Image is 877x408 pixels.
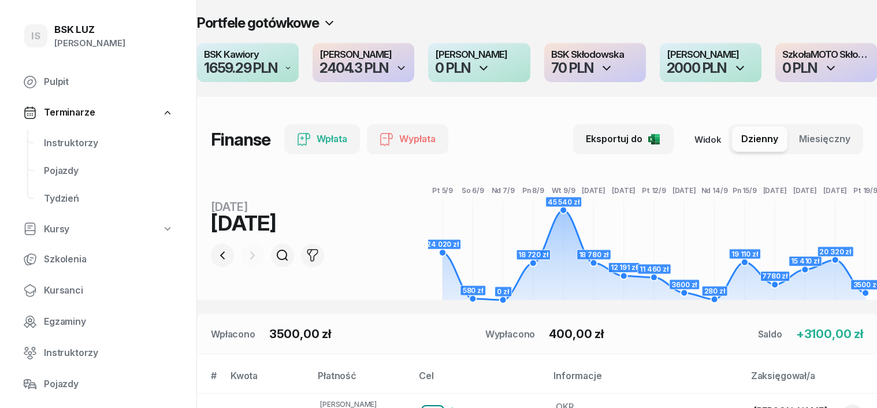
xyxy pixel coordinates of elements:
[44,191,173,206] span: Tydzień
[701,186,728,195] tspan: Nd 14/9
[44,252,173,267] span: Szkolenia
[35,157,183,185] a: Pojazdy
[211,129,270,150] h1: Finanse
[547,368,744,393] th: Informacje
[667,61,726,75] div: 2000 PLN
[782,61,817,75] div: 0 PLN
[14,68,183,96] a: Pulpit
[54,25,125,35] div: BSK LUZ
[211,201,354,213] div: [DATE]
[204,50,292,60] h4: BSK Kawiory
[551,61,593,75] div: 70 PLN
[744,368,877,393] th: Zaksięgował/a
[44,377,173,392] span: Pojazdy
[573,124,674,154] button: Eksportuj do
[435,50,523,60] h4: [PERSON_NAME]
[367,124,448,154] button: Wypłata
[44,136,173,151] span: Instruktorzy
[319,50,407,60] h4: [PERSON_NAME]
[612,186,636,195] tspan: [DATE]
[672,186,696,195] tspan: [DATE]
[319,61,388,75] div: 2404.3 PLN
[660,43,761,82] button: [PERSON_NAME]2000 PLN
[31,31,40,41] span: IS
[35,129,183,157] a: Instruktorzy
[211,327,255,341] div: Wpłacono
[793,186,817,195] tspan: [DATE]
[35,185,183,213] a: Tydzień
[380,132,436,147] div: Wypłata
[224,368,311,393] th: Kwota
[204,61,277,75] div: 1659.29 PLN
[54,36,125,51] div: [PERSON_NAME]
[782,50,870,60] h4: SzkołaMOTO Skłodowska
[284,124,360,154] button: Wpłata
[14,308,183,336] a: Egzaminy
[544,43,646,82] button: BSK Skłodowska70 PLN
[313,43,414,82] button: [PERSON_NAME]2404.3 PLN
[44,222,69,237] span: Kursy
[485,327,536,341] div: Wypłacono
[551,50,639,60] h4: BSK Skłodowska
[44,346,173,361] span: Instruktorzy
[741,132,778,147] span: Dzienny
[211,213,354,233] div: [DATE]
[428,43,530,82] button: [PERSON_NAME]0 PLN
[197,43,299,82] button: BSK Kawiory1659.29 PLN
[14,99,183,126] a: Terminarze
[297,132,347,147] div: Wpłata
[14,216,183,243] a: Kursy
[197,368,224,393] th: #
[642,186,666,195] tspan: Pt 12/9
[586,132,661,147] div: Eksportuj do
[790,127,860,152] button: Miesięczny
[522,186,544,195] tspan: Pn 8/9
[763,186,787,195] tspan: [DATE]
[432,186,453,195] tspan: Pt 5/9
[197,14,319,32] h2: Portfele gotówkowe
[44,314,173,329] span: Egzaminy
[492,186,515,195] tspan: Nd 7/9
[732,127,787,152] button: Dzienny
[14,277,183,305] a: Kursanci
[582,186,605,195] tspan: [DATE]
[44,164,173,179] span: Pojazdy
[435,61,470,75] div: 0 PLN
[412,368,547,393] th: Cel
[667,50,755,60] h4: [PERSON_NAME]
[44,105,95,120] span: Terminarze
[823,186,847,195] tspan: [DATE]
[14,246,183,273] a: Szkolenia
[799,132,850,147] span: Miesięczny
[14,339,183,367] a: Instruktorzy
[44,75,173,90] span: Pulpit
[552,186,575,195] tspan: Wt 9/9
[44,283,173,298] span: Kursanci
[796,327,804,341] span: +
[775,43,877,82] button: SzkołaMOTO Skłodowska0 PLN
[733,186,757,195] tspan: Pn 15/9
[14,370,183,398] a: Pojazdy
[758,327,782,341] div: Saldo
[462,186,484,195] tspan: So 6/9
[311,368,412,393] th: Płatność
